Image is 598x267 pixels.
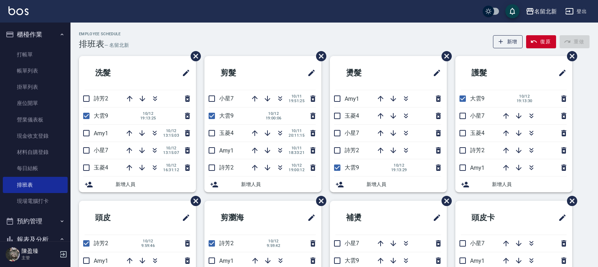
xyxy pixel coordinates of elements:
span: 19:13:30 [517,99,532,103]
h2: 洗髮 [85,60,149,86]
span: 新增人員 [492,181,567,188]
span: 大雲9 [345,164,359,171]
span: 修改班表的標題 [429,64,441,81]
h2: Employee Schedule [79,32,129,36]
span: 10/11 [289,129,304,133]
span: 10/12 [266,239,281,243]
div: 新增人員 [204,176,321,192]
span: 刪除班表 [311,46,327,67]
span: 19:13:25 [140,116,156,120]
span: 修改班表的標題 [554,64,567,81]
img: Logo [8,6,29,15]
div: 名留北新 [534,7,557,16]
span: 小星7 [470,240,485,247]
span: 10/12 [140,111,156,116]
span: 10/12 [163,163,179,168]
span: 刪除班表 [436,46,453,67]
h2: 補燙 [335,205,400,230]
span: Amy1 [470,257,485,264]
h2: 剪髮 [210,60,275,86]
span: 修改班表的標題 [178,64,190,81]
button: 名留北新 [523,4,560,19]
button: save [505,4,519,18]
a: 座位開單 [3,95,68,111]
span: 10/12 [163,146,179,150]
span: 10/12 [163,129,179,133]
span: 9:59:42 [266,243,281,248]
a: 帳單列表 [3,63,68,79]
span: 新增人員 [241,181,316,188]
span: 10/12 [140,239,156,243]
button: 復原 [526,35,556,48]
span: 玉菱4 [470,130,485,136]
span: 19:00:06 [266,116,282,120]
span: 玉菱4 [345,112,359,119]
span: 修改班表的標題 [178,209,190,226]
span: 大雲9 [94,112,108,119]
span: 16:31:12 [163,168,179,172]
a: 材料自購登錄 [3,144,68,160]
span: 19:00:12 [289,168,304,172]
span: 13:15:07 [163,150,179,155]
span: 小星7 [345,130,359,136]
h2: 護髮 [461,60,526,86]
h2: 頭皮 [85,205,149,230]
span: 10/12 [517,94,532,99]
span: Amy1 [94,257,108,264]
span: 10/12 [289,163,304,168]
button: 櫃檯作業 [3,25,68,44]
span: 小星7 [470,112,485,119]
span: 修改班表的標題 [303,209,316,226]
span: 刪除班表 [185,191,202,211]
button: 預約管理 [3,212,68,230]
h5: 陳盈臻 [21,248,57,255]
span: 大雲9 [345,257,359,264]
span: 大雲9 [219,112,234,119]
span: 小星7 [94,147,108,154]
span: 刪除班表 [185,46,202,67]
a: 打帳單 [3,46,68,63]
h2: 頭皮卡 [461,205,530,230]
span: 刪除班表 [562,46,578,67]
img: Person [6,247,20,261]
span: 詩芳2 [219,164,234,171]
span: 玉菱4 [219,130,234,136]
a: 營業儀表板 [3,112,68,128]
p: 主管 [21,255,57,261]
a: 掛單列表 [3,79,68,95]
span: 詩芳2 [345,147,359,154]
span: 刪除班表 [436,191,453,211]
span: 詩芳2 [219,240,234,247]
span: 小星7 [219,95,234,102]
span: 玉菱4 [94,164,108,171]
h2: 剪瀏海 [210,205,279,230]
span: 18:33:21 [289,150,304,155]
span: 修改班表的標題 [429,209,441,226]
span: 19:51:25 [289,99,304,103]
span: 詩芳2 [94,95,108,102]
div: 新增人員 [330,176,447,192]
span: 20:11:15 [289,133,304,138]
span: 修改班表的標題 [554,209,567,226]
div: 新增人員 [455,176,572,192]
span: 刪除班表 [311,191,327,211]
h3: 排班表 [79,39,104,49]
span: 詩芳2 [470,147,485,154]
a: 現場電腦打卡 [3,193,68,209]
a: 排班表 [3,177,68,193]
a: 每日結帳 [3,160,68,176]
span: 小星7 [345,240,359,247]
span: 10/11 [289,94,304,99]
span: Amy1 [94,130,108,137]
span: Amy1 [470,164,485,171]
span: 大雲9 [470,95,485,102]
span: 刪除班表 [562,191,578,211]
span: 10/11 [289,146,304,150]
div: 新增人員 [79,176,196,192]
span: Amy1 [219,147,234,154]
span: 19:13:29 [391,168,407,172]
span: 詩芳2 [94,240,108,247]
h2: 燙髮 [335,60,400,86]
span: 新增人員 [366,181,441,188]
h6: — 名留北新 [104,42,129,49]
